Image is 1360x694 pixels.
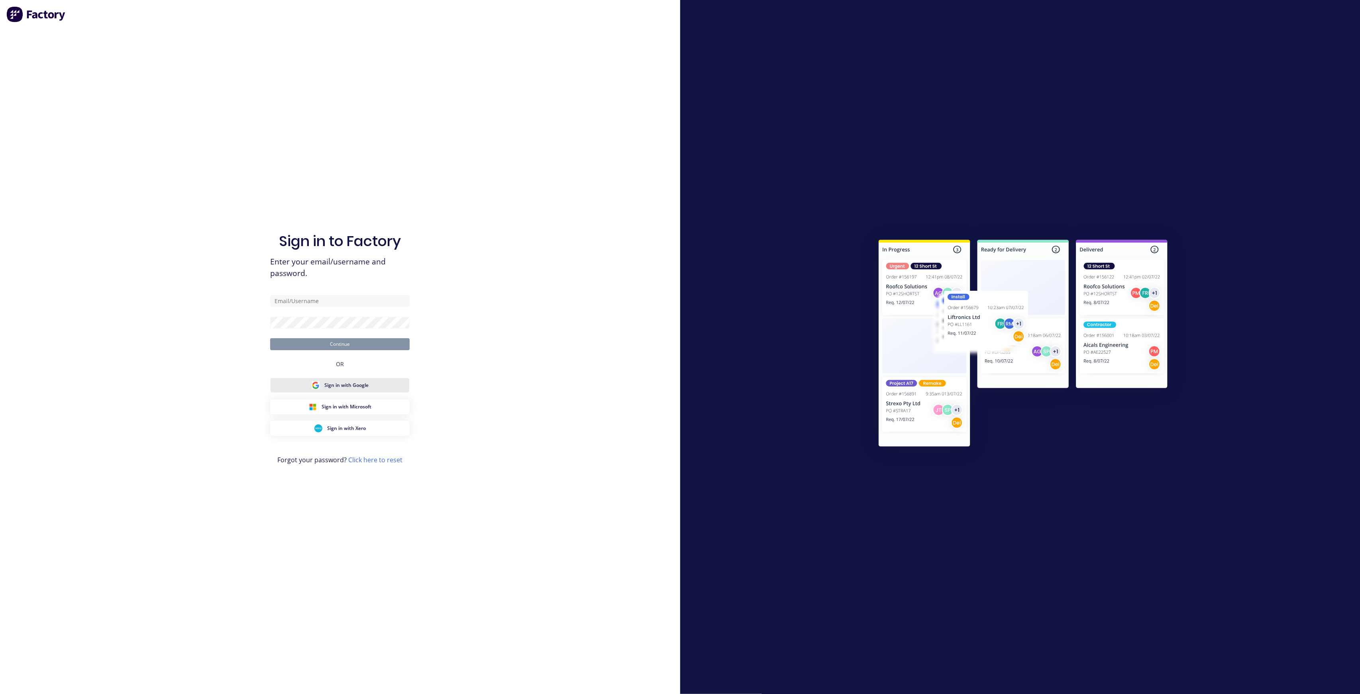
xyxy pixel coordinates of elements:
button: Microsoft Sign inSign in with Microsoft [270,399,410,414]
a: Click here to reset [348,455,402,464]
button: Xero Sign inSign in with Xero [270,421,410,436]
h1: Sign in to Factory [279,233,401,250]
span: Forgot your password? [277,455,402,465]
img: Xero Sign in [314,424,322,432]
input: Email/Username [270,295,410,307]
span: Enter your email/username and password. [270,256,410,279]
button: Continue [270,338,410,350]
img: Microsoft Sign in [309,403,317,411]
div: OR [336,350,344,378]
img: Factory [6,6,66,22]
span: Sign in with Xero [327,425,366,432]
span: Sign in with Microsoft [322,403,371,410]
img: Google Sign in [312,381,320,389]
button: Google Sign inSign in with Google [270,378,410,393]
img: Sign in [861,224,1185,465]
span: Sign in with Google [324,382,369,389]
